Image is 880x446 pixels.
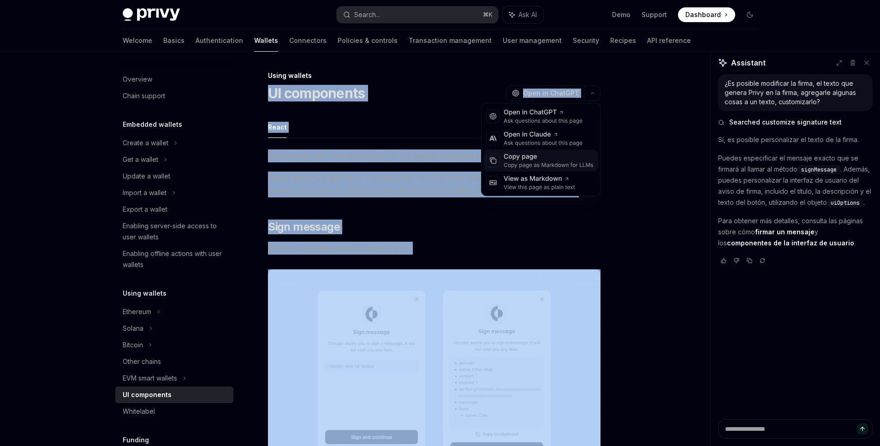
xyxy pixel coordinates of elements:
h1: UI components [268,85,365,101]
button: React [268,116,287,138]
a: firmar un mensaje [755,228,815,236]
span: signMessage [801,166,837,173]
div: UI components [123,389,172,400]
div: Other chains [123,356,161,367]
span: These wallet UIs are highly-customizable, allowing your application to communicate relevant conte... [268,172,601,197]
p: Puedes especificar el mensaje exacto que se firmará al llamar al método . Además, puedes personal... [718,153,873,208]
button: Send message [857,423,868,434]
button: Search...⌘K [337,6,498,23]
div: Using wallets [268,71,601,80]
a: Policies & controls [338,30,398,52]
button: Toggle dark mode [743,7,757,22]
div: Enabling offline actions with user wallets [123,248,228,270]
a: Enabling server-side access to user wallets [115,218,233,245]
a: Export a wallet [115,201,233,218]
a: Security [573,30,599,52]
span: Searched customize signature text [729,118,842,127]
div: Copy page as Markdown for LLMs [504,161,594,169]
div: Open in ChatGPT [504,108,583,117]
span: Open in ChatGPT [523,89,579,98]
a: Welcome [123,30,152,52]
div: Whitelabel [123,406,155,417]
button: Ask AI [503,6,543,23]
div: Ethereum [123,306,151,317]
a: Recipes [610,30,636,52]
div: Create a wallet [123,137,168,149]
a: Dashboard [678,7,735,22]
a: Wallets [254,30,278,52]
button: Searched customize signature text [718,118,873,127]
a: Authentication [196,30,243,52]
div: Chain support [123,90,165,101]
div: Export a wallet [123,204,167,215]
div: View this page as plain text [504,184,575,191]
div: Enabling server-side access to user wallets [123,220,228,243]
div: Ask questions about this page [504,117,583,125]
div: Solana [123,323,143,334]
h5: Using wallets [123,288,166,299]
a: Transaction management [409,30,492,52]
div: Update a wallet [123,171,170,182]
a: Support [642,10,667,19]
a: API reference [647,30,691,52]
a: UI components [115,387,233,403]
a: componentes de la interfaz de usuario [727,239,854,247]
a: Chain support [115,88,233,104]
span: Privy comes with out-of-the-box UIs for signing messages and sending transactions. [268,149,601,162]
p: Para obtener más detalles, consulta las páginas sobre cómo y los . [718,215,873,249]
a: Basics [163,30,184,52]
span: Sign message [268,220,340,234]
h5: Embedded wallets [123,119,182,130]
a: User management [503,30,562,52]
a: Connectors [289,30,327,52]
span: Below is a sample message signature UI. [268,242,601,255]
a: Demo [612,10,630,19]
a: Other chains [115,353,233,370]
h5: Funding [123,434,149,446]
div: ¿Es posible modificar la firma, el texto que genera Privy en la firma, agregarle algunas cosas a ... [725,79,866,107]
img: dark logo [123,8,180,21]
span: ⌘ K [483,11,493,18]
button: Open in ChatGPT [506,85,585,101]
div: Ask questions about this page [504,139,583,147]
div: Copy page [504,152,594,161]
div: Get a wallet [123,154,158,165]
p: Sí, es posible personalizar el texto de la firma. [718,134,873,145]
a: Enabling offline actions with user wallets [115,245,233,273]
div: Search... [354,9,380,20]
span: Dashboard [685,10,721,19]
span: Ask AI [518,10,537,19]
div: Bitcoin [123,339,143,351]
div: View as Markdown [504,174,575,184]
div: Open in Claude [504,130,583,139]
div: Import a wallet [123,187,166,198]
span: uiOptions [831,199,860,207]
a: Whitelabel [115,403,233,420]
a: Update a wallet [115,168,233,184]
a: Overview [115,71,233,88]
span: Assistant [731,57,766,68]
div: EVM smart wallets [123,373,177,384]
div: Overview [123,74,152,85]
